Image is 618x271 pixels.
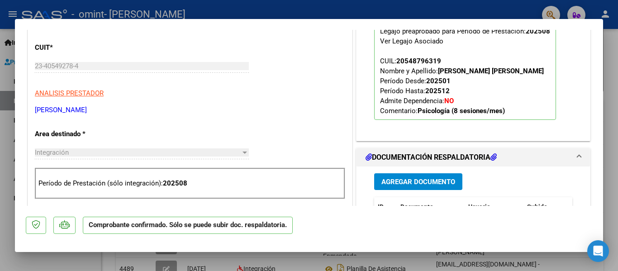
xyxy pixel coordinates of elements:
div: Ver Legajo Asociado [380,36,443,46]
span: Comentario: [380,107,505,115]
datatable-header-cell: Acción [569,197,614,217]
span: Integración [35,148,69,157]
span: CUIL: Nombre y Apellido: Período Desde: Período Hasta: Admite Dependencia: [380,57,544,115]
span: Usuario [468,203,490,210]
strong: [PERSON_NAME] [PERSON_NAME] [438,67,544,75]
strong: NO [444,97,454,105]
span: ID [378,203,384,210]
h1: DOCUMENTACIÓN RESPALDATORIA [366,152,497,163]
span: Agregar Documento [381,178,455,186]
strong: 202501 [426,77,451,85]
datatable-header-cell: Documento [397,197,465,217]
div: Open Intercom Messenger [587,240,609,262]
datatable-header-cell: ID [374,197,397,217]
strong: 202508 [163,179,187,187]
p: CUIT [35,43,128,53]
div: 20548796319 [396,56,441,66]
p: Area destinado * [35,129,128,139]
mat-expansion-panel-header: DOCUMENTACIÓN RESPALDATORIA [357,148,590,166]
span: ANALISIS PRESTADOR [35,89,104,97]
strong: 202508 [526,27,550,35]
datatable-header-cell: Usuario [465,197,523,217]
p: Período de Prestación (sólo integración): [38,178,342,189]
p: Comprobante Tipo * [35,206,128,216]
strong: 202512 [425,87,450,95]
strong: Psicología (8 sesiones/mes) [418,107,505,115]
span: Subido [527,203,547,210]
p: Legajo preaprobado para Período de Prestación: [374,23,556,120]
span: Documento [400,203,433,210]
datatable-header-cell: Subido [523,197,569,217]
p: Comprobante confirmado. Sólo se puede subir doc. respaldatoria. [83,217,293,234]
p: [PERSON_NAME] [35,105,345,115]
button: Agregar Documento [374,173,462,190]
